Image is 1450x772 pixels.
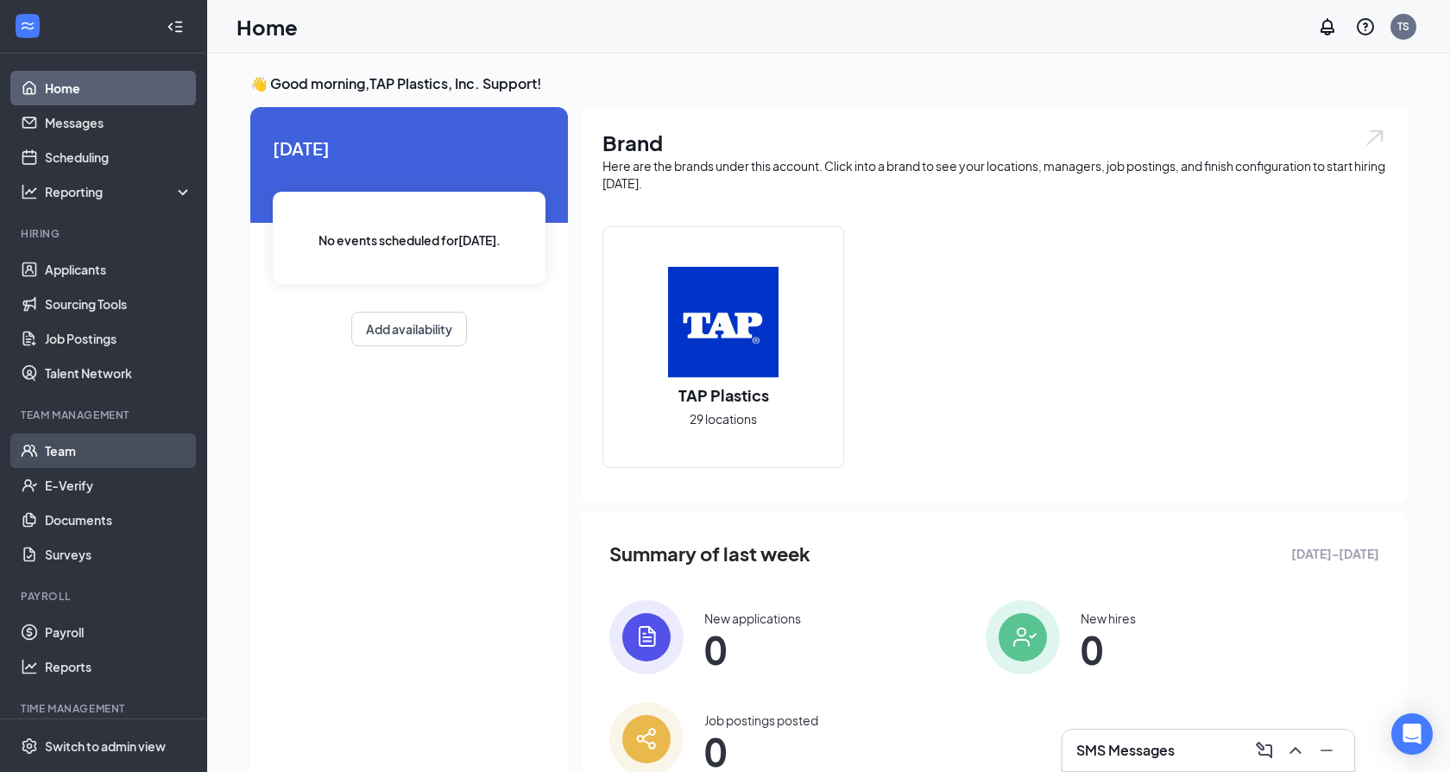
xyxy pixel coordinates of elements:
span: No events scheduled for [DATE] . [318,231,501,250]
div: Switch to admin view [45,737,166,755]
img: icon [986,600,1060,674]
div: Hiring [21,226,189,241]
div: Payroll [21,589,189,604]
img: icon [609,600,684,674]
div: Job postings posted [704,712,818,729]
svg: Notifications [1317,16,1338,37]
h1: Brand [602,128,1386,157]
button: Add availability [351,312,467,346]
div: TS [1397,19,1409,34]
span: 29 locations [690,409,757,428]
h1: Home [236,12,298,41]
a: Talent Network [45,356,192,390]
div: Team Management [21,408,189,422]
a: Applicants [45,252,192,287]
div: Open Intercom Messenger [1391,713,1433,755]
div: Here are the brands under this account. Click into a brand to see your locations, managers, job p... [602,157,1386,192]
a: Messages [45,105,192,140]
span: [DATE] - [DATE] [1291,544,1379,563]
svg: WorkstreamLogo [19,17,36,35]
span: Summary of last week [609,539,810,569]
a: Team [45,433,192,468]
span: 0 [704,736,818,767]
div: New applications [704,610,801,627]
div: TIME MANAGEMENT [21,701,189,716]
svg: QuestionInfo [1355,16,1376,37]
a: Sourcing Tools [45,287,192,321]
button: ComposeMessage [1251,737,1278,764]
h3: SMS Messages [1076,741,1175,760]
svg: ChevronUp [1285,740,1306,761]
span: 0 [1081,634,1136,665]
svg: ComposeMessage [1254,740,1275,761]
a: E-Verify [45,468,192,503]
svg: Minimize [1316,740,1337,761]
button: Minimize [1313,737,1340,764]
div: New hires [1081,610,1136,627]
a: Payroll [45,615,192,649]
a: Scheduling [45,140,192,174]
button: ChevronUp [1282,737,1309,764]
a: Reports [45,649,192,684]
div: Reporting [45,183,193,200]
svg: Settings [21,737,38,755]
a: Job Postings [45,321,192,356]
a: Surveys [45,537,192,572]
img: TAP Plastics [668,267,779,377]
img: open.6027fd2a22e1237b5b06.svg [1364,128,1386,148]
h3: 👋 Good morning, TAP Plastics, Inc. Support ! [250,74,1407,93]
svg: Analysis [21,183,38,200]
a: Home [45,71,192,105]
svg: Collapse [167,18,184,35]
h2: TAP Plastics [661,384,786,406]
span: 0 [704,634,801,665]
a: Documents [45,503,192,537]
span: [DATE] [273,135,545,161]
